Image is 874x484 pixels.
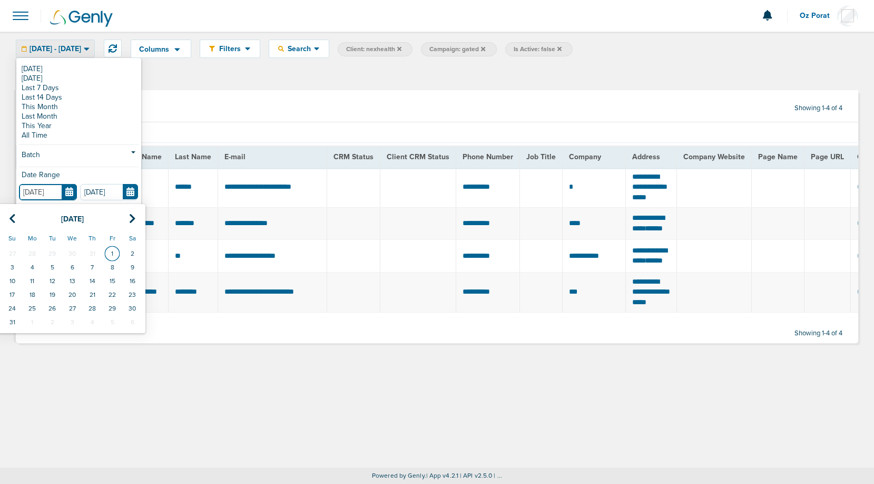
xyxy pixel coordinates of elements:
td: 26 [42,302,62,315]
td: 22 [102,288,122,302]
td: 30 [62,247,82,260]
a: Last Month [19,112,139,121]
td: 28 [22,247,42,260]
td: 18 [22,288,42,302]
td: 3 [2,260,22,274]
td: 2 [122,247,142,260]
td: 12 [42,274,62,288]
td: 24 [2,302,22,315]
td: 23 [122,288,142,302]
td: 17 [2,288,22,302]
th: Company Website [677,146,752,168]
td: 19 [42,288,62,302]
td: 1 [102,247,122,260]
th: Sa [122,230,142,247]
a: This Year [19,121,139,131]
span: [DATE] - [DATE] [30,45,81,53]
a: [DATE] [19,64,139,74]
span: CRM Status [333,152,374,161]
td: 29 [102,302,122,315]
td: 15 [102,274,122,288]
span: Columns [139,46,169,53]
td: 14 [82,274,102,288]
td: 4 [22,260,42,274]
td: 13 [62,274,82,288]
th: Tu [42,230,62,247]
a: Leads [16,66,85,90]
span: Campaign: gated [429,45,485,54]
div: Date Range [19,171,139,184]
td: 6 [122,315,142,329]
span: First Name [124,152,162,161]
td: 28 [82,302,102,315]
td: 16 [122,274,142,288]
th: Company [562,146,625,168]
a: This Month [19,102,139,112]
span: Phone Number [463,152,513,161]
span: Is Active: false [514,45,562,54]
td: 10 [2,274,22,288]
th: Mo [22,230,42,247]
td: 6 [62,260,82,274]
span: Last Name [175,152,211,161]
span: Showing 1-4 of 4 [794,329,842,338]
span: Oz Porat [800,12,837,20]
th: Fr [102,230,122,247]
td: 2 [42,315,62,329]
a: All Time [19,131,139,140]
span: | App v4.2.1 [426,472,458,479]
a: [DATE] [19,74,139,83]
span: Client: nexhealth [346,45,401,54]
th: Page Name [752,146,804,168]
td: 25 [22,302,42,315]
td: 1 [22,315,42,329]
th: Su [2,230,22,247]
span: Showing 1-4 of 4 [794,104,842,113]
span: Search [284,44,314,53]
td: 30 [122,302,142,315]
td: 7 [82,260,102,274]
th: Th [82,230,102,247]
span: | ... [494,472,502,479]
span: Page URL [811,152,844,161]
td: 20 [62,288,82,302]
a: Last 14 Days [19,93,139,102]
td: 3 [62,315,82,329]
img: Genly [50,10,113,27]
td: 21 [82,288,102,302]
td: 4 [82,315,102,329]
th: Job Title [519,146,562,168]
span: | API v2.5.0 [460,472,492,479]
th: Client CRM Status [380,146,456,168]
a: Last 7 Days [19,83,139,93]
th: We [62,230,82,247]
td: 31 [2,315,22,329]
td: 5 [42,260,62,274]
th: Address [626,146,677,168]
td: 27 [2,247,22,260]
span: E-mail [224,152,245,161]
td: 8 [102,260,122,274]
td: 5 [102,315,122,329]
a: Batch [19,149,139,162]
td: 29 [42,247,62,260]
td: 31 [82,247,102,260]
span: Filters [215,44,245,53]
th: Select Month [22,208,122,230]
td: 27 [62,302,82,315]
td: 9 [122,260,142,274]
td: 11 [22,274,42,288]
